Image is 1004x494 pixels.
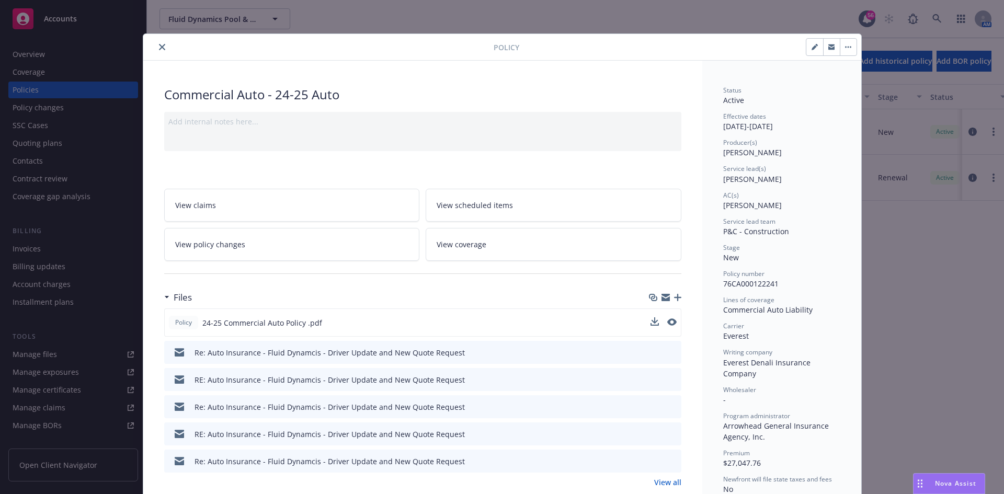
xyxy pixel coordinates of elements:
[723,164,766,173] span: Service lead(s)
[175,239,245,250] span: View policy changes
[195,429,465,440] div: RE: Auto Insurance - Fluid Dynamcis - Driver Update and New Quote Request
[723,147,782,157] span: [PERSON_NAME]
[914,474,927,493] div: Drag to move
[723,411,790,420] span: Program administrator
[668,401,677,412] button: preview file
[723,348,772,357] span: Writing company
[723,217,775,226] span: Service lead team
[667,318,677,326] button: preview file
[723,321,744,330] span: Carrier
[723,174,782,184] span: [PERSON_NAME]
[651,347,659,358] button: download file
[651,429,659,440] button: download file
[723,252,739,262] span: New
[195,374,465,385] div: RE: Auto Insurance - Fluid Dynamcis - Driver Update and New Quote Request
[651,374,659,385] button: download file
[651,317,659,326] button: download file
[723,95,744,105] span: Active
[174,291,192,304] h3: Files
[651,317,659,328] button: download file
[202,317,322,328] span: 24-25 Commercial Auto Policy .pdf
[723,305,813,315] span: Commercial Auto Liability
[723,226,789,236] span: P&C - Construction
[723,331,749,341] span: Everest
[494,42,519,53] span: Policy
[723,112,840,132] div: [DATE] - [DATE]
[723,86,741,95] span: Status
[437,239,486,250] span: View coverage
[723,484,733,494] span: No
[175,200,216,211] span: View claims
[723,269,765,278] span: Policy number
[164,189,420,222] a: View claims
[173,318,194,327] span: Policy
[195,347,465,358] div: Re: Auto Insurance - Fluid Dynamcis - Driver Update and New Quote Request
[668,374,677,385] button: preview file
[668,429,677,440] button: preview file
[913,473,985,494] button: Nova Assist
[668,456,677,467] button: preview file
[654,477,681,488] a: View all
[651,401,659,412] button: download file
[723,449,750,457] span: Premium
[426,228,681,261] a: View coverage
[668,347,677,358] button: preview file
[723,279,779,289] span: 76CA000122241
[651,456,659,467] button: download file
[723,243,740,252] span: Stage
[723,295,774,304] span: Lines of coverage
[723,475,832,484] span: Newfront will file state taxes and fees
[164,291,192,304] div: Files
[723,138,757,147] span: Producer(s)
[723,421,831,442] span: Arrowhead General Insurance Agency, Inc.
[723,112,766,121] span: Effective dates
[164,86,681,104] div: Commercial Auto - 24-25 Auto
[723,395,726,405] span: -
[168,116,677,127] div: Add internal notes here...
[195,456,465,467] div: Re: Auto Insurance - Fluid Dynamcis - Driver Update and New Quote Request
[723,200,782,210] span: [PERSON_NAME]
[723,191,739,200] span: AC(s)
[426,189,681,222] a: View scheduled items
[723,358,813,378] span: Everest Denali Insurance Company
[723,458,761,468] span: $27,047.76
[164,228,420,261] a: View policy changes
[437,200,513,211] span: View scheduled items
[935,479,976,488] span: Nova Assist
[667,317,677,328] button: preview file
[156,41,168,53] button: close
[195,401,465,412] div: Re: Auto Insurance - Fluid Dynamcis - Driver Update and New Quote Request
[723,385,756,394] span: Wholesaler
